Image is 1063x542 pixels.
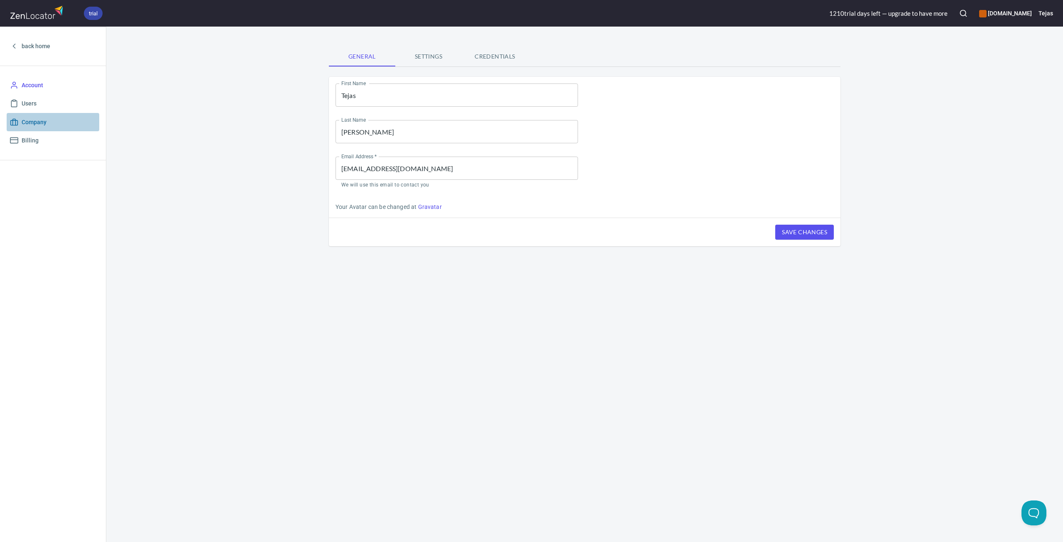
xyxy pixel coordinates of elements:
[979,10,987,17] button: color-CE600E
[7,37,99,56] a: back home
[1021,500,1046,525] iframe: Help Scout Beacon - Open
[7,76,99,95] a: Account
[400,52,457,62] span: Settings
[334,52,390,62] span: General
[782,227,827,238] span: Save Changes
[1039,9,1053,18] h6: Tejas
[22,41,50,52] span: back home
[7,131,99,150] a: Billing
[7,94,99,113] a: Users
[22,80,43,91] span: Account
[84,9,103,18] span: trial
[22,117,47,128] span: Company
[22,135,39,146] span: Billing
[979,4,1032,22] div: Manage your apps
[829,9,948,18] div: 1210 trial day s left — upgrade to have more
[467,52,523,62] span: Credentials
[10,3,66,21] img: zenlocator
[775,225,834,240] button: Save Changes
[22,98,37,109] span: Users
[341,181,572,189] p: We will use this email to contact you
[418,204,442,210] a: Gravatar
[1039,4,1053,22] button: Tejas
[7,113,99,132] a: Company
[979,9,1032,18] h6: [DOMAIN_NAME]
[336,203,578,211] p: Your Avatar can be changed at
[84,7,103,20] div: trial
[954,4,972,22] button: Search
